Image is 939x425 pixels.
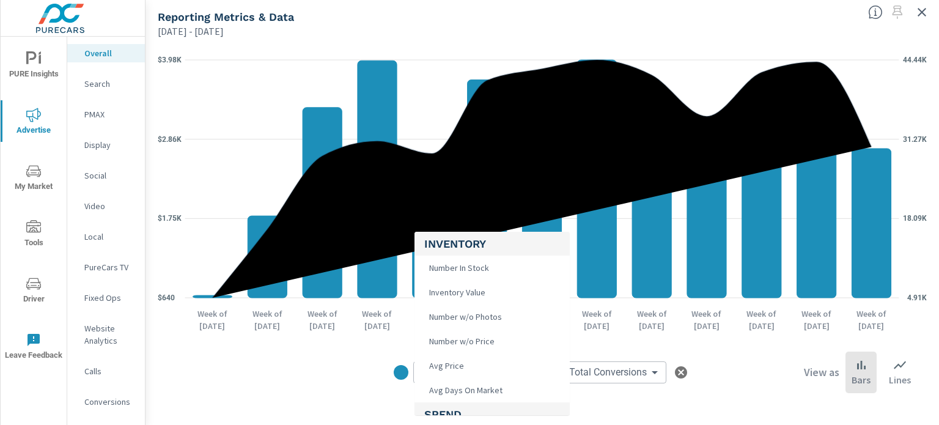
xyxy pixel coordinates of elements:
span: Number w/o Price [424,333,497,350]
span: Number w/o Photos [424,308,504,325]
h5: Inventory [424,232,560,256]
span: Avg Days On Market [424,382,505,399]
span: Inventory Value [424,284,488,301]
span: Avg Price [424,357,466,374]
span: Number In Stock [424,259,492,276]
